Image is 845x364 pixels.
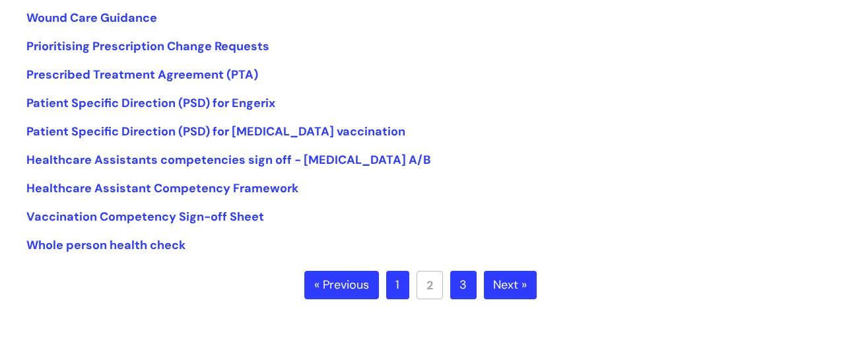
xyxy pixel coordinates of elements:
a: Wound Care Guidance [26,10,157,26]
a: Whole person health check [26,237,186,253]
a: Healthcare Assistants competencies sign off - [MEDICAL_DATA] A/B [26,152,430,168]
a: Patient Specific Direction (PSD) for [MEDICAL_DATA] vaccination [26,124,405,139]
a: 1 [386,271,409,300]
a: Prescribed Treatment Agreement (PTA) [26,67,258,83]
a: Healthcare Assistant Competency Framework [26,180,298,196]
a: Next » [484,271,537,300]
a: « Previous [304,271,379,300]
a: Prioritising Prescription Change Requests [26,38,269,54]
a: Vaccination Competency Sign-off Sheet [26,209,264,225]
a: 3 [450,271,477,300]
a: 2 [417,271,443,299]
a: Patient Specific Direction (PSD) for Engerix [26,95,275,111]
